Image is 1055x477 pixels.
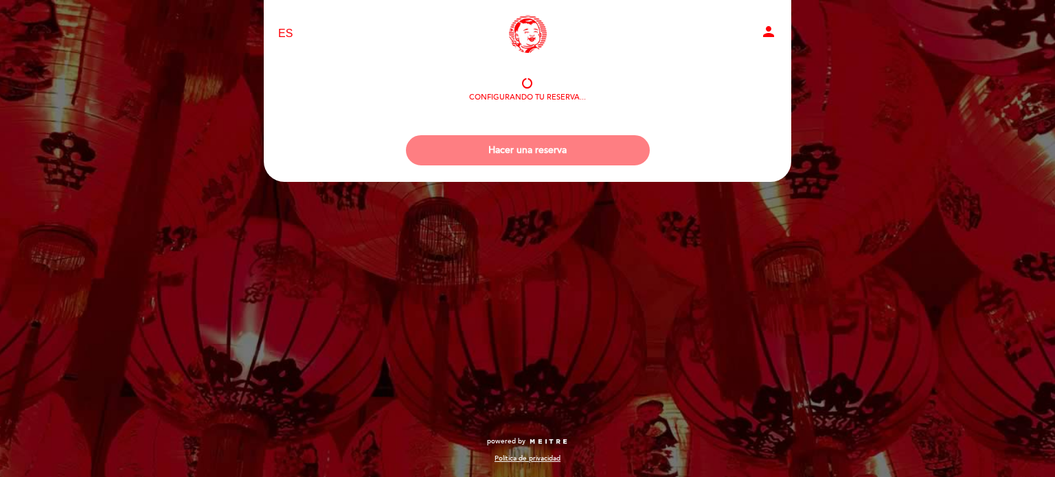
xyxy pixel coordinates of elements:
[529,439,568,445] img: MEITRE
[442,15,613,53] a: Niño Gordo
[487,437,568,446] a: powered by
[760,23,777,40] i: person
[760,23,777,45] button: person
[487,437,525,446] span: powered by
[469,92,586,103] div: Configurando tu reserva...
[495,454,560,463] a: Política de privacidad
[406,135,650,165] button: Hacer una reserva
